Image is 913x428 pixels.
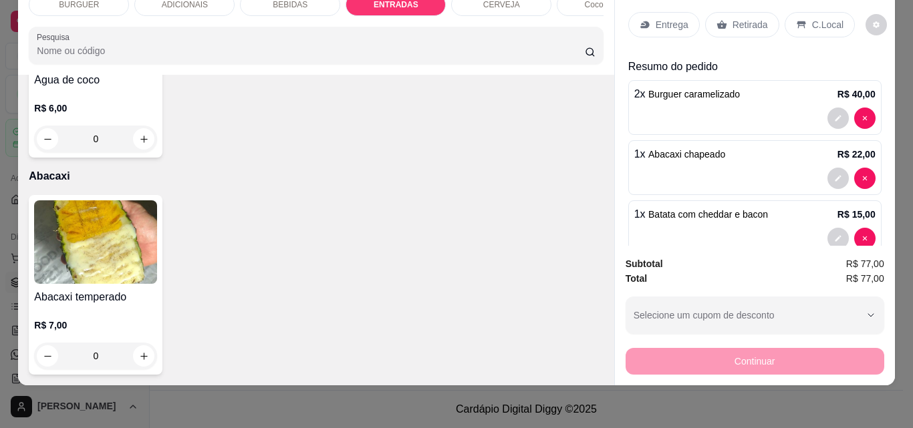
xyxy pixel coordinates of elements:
span: Batata com cheddar e bacon [648,209,768,220]
p: R$ 6,00 [34,101,157,115]
p: 1 x [634,206,768,222]
p: Abacaxi [29,168,603,184]
button: decrease-product-quantity [854,228,876,249]
button: decrease-product-quantity [827,108,849,129]
p: R$ 15,00 [837,208,876,221]
button: Selecione um cupom de desconto [626,296,884,334]
span: Burguer caramelizado [648,89,740,99]
p: Entrega [656,18,688,31]
p: R$ 22,00 [837,148,876,161]
button: increase-product-quantity [133,128,154,150]
strong: Subtotal [626,258,663,269]
button: decrease-product-quantity [37,345,58,367]
button: decrease-product-quantity [827,168,849,189]
span: R$ 77,00 [846,271,884,286]
button: decrease-product-quantity [37,128,58,150]
input: Pesquisa [37,44,585,57]
button: decrease-product-quantity [854,168,876,189]
label: Pesquisa [37,31,74,43]
p: C.Local [812,18,843,31]
p: 2 x [634,86,740,102]
p: Resumo do pedido [628,59,882,75]
button: decrease-product-quantity [866,14,887,35]
p: Retirada [733,18,768,31]
button: decrease-product-quantity [827,228,849,249]
h4: Água de coco [34,72,157,88]
button: decrease-product-quantity [854,108,876,129]
span: R$ 77,00 [846,256,884,271]
p: 1 x [634,146,726,162]
p: R$ 40,00 [837,87,876,101]
p: R$ 7,00 [34,318,157,332]
h4: Abacaxi temperado [34,289,157,305]
button: increase-product-quantity [133,345,154,367]
img: product-image [34,200,157,284]
strong: Total [626,273,647,284]
span: Abacaxi chapeado [648,149,725,160]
